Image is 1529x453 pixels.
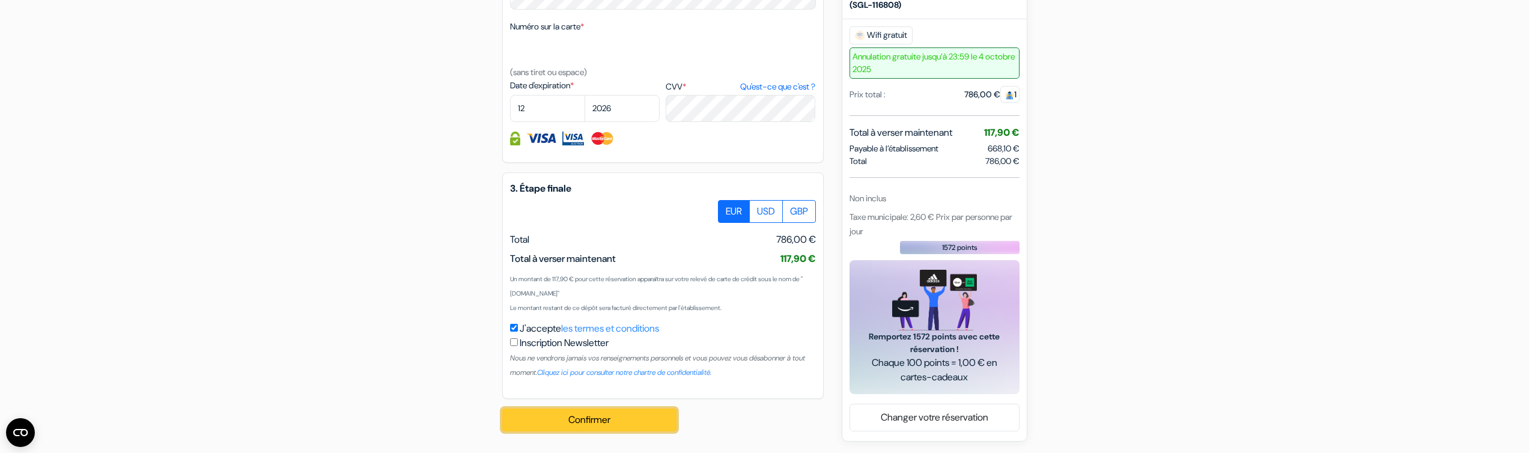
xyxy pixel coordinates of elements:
[6,418,35,447] button: Open CMP widget
[942,242,977,252] span: 1572 points
[776,233,816,247] span: 786,00 €
[537,368,711,377] a: Cliquez ici pour consulter notre chartre de confidentialité.
[850,88,886,100] div: Prix total :
[1000,85,1020,102] span: 1
[510,353,805,377] small: Nous ne vendrons jamais vos renseignements personnels et vous pouvez vous désabonner à tout moment.
[749,200,783,223] label: USD
[850,192,1020,204] div: Non inclus
[510,20,584,33] label: Numéro sur la carte
[988,142,1020,153] span: 668,10 €
[864,330,1005,355] span: Remportez 1572 points avec cette réservation !
[502,409,676,431] button: Confirmer
[782,200,816,223] label: GBP
[850,47,1020,78] span: Annulation gratuite jusqu’à 23:59 le 4 octobre 2025
[510,304,722,312] small: Le montant restant de ce dépôt sera facturé directement par l'établissement.
[510,132,520,145] img: Information de carte de crédit entièrement encryptée et sécurisée
[985,154,1020,167] span: 786,00 €
[964,88,1020,100] div: 786,00 €
[510,233,529,246] span: Total
[850,26,913,44] span: Wifi gratuit
[855,30,865,40] img: free_wifi.svg
[718,200,750,223] label: EUR
[510,275,803,297] small: Un montant de 117,90 € pour cette réservation apparaîtra sur votre relevé de carte de crédit sous...
[780,252,816,265] span: 117,90 €
[719,200,816,223] div: Basic radio toggle button group
[984,126,1020,138] span: 117,90 €
[590,132,615,145] img: Master Card
[562,132,584,145] img: Visa Electron
[864,355,1005,384] span: Chaque 100 points = 1,00 € en cartes-cadeaux
[850,142,938,154] span: Payable à l’établissement
[892,269,977,330] img: gift_card_hero_new.png
[510,79,660,92] label: Date d'expiration
[666,81,815,93] label: CVV
[510,67,587,78] small: (sans tiret ou espace)
[850,125,952,139] span: Total à verser maintenant
[740,81,815,93] a: Qu'est-ce que c'est ?
[1005,90,1014,99] img: guest.svg
[850,154,867,167] span: Total
[520,336,609,350] label: Inscription Newsletter
[561,322,659,335] a: les termes et conditions
[850,211,1012,236] span: Taxe municipale: 2,60 € Prix par personne par jour
[850,406,1019,428] a: Changer votre réservation
[526,132,556,145] img: Visa
[510,252,616,265] span: Total à verser maintenant
[520,321,659,336] label: J'accepte
[510,183,816,194] h5: 3. Étape finale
